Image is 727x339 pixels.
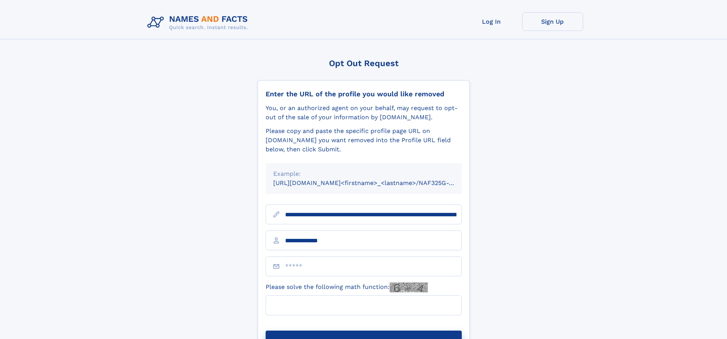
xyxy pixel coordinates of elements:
label: Please solve the following math function: [266,282,428,292]
div: You, or an authorized agent on your behalf, may request to opt-out of the sale of your informatio... [266,104,462,122]
a: Sign Up [522,12,583,31]
small: [URL][DOMAIN_NAME]<firstname>_<lastname>/NAF325G-xxxxxxxx [273,179,476,187]
div: Please copy and paste the specific profile page URL on [DOMAIN_NAME] you want removed into the Pr... [266,127,462,154]
div: Enter the URL of the profile you would like removed [266,90,462,98]
div: Example: [273,169,454,178]
div: Opt Out Request [258,58,470,68]
img: Logo Names and Facts [144,12,254,33]
a: Log In [461,12,522,31]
